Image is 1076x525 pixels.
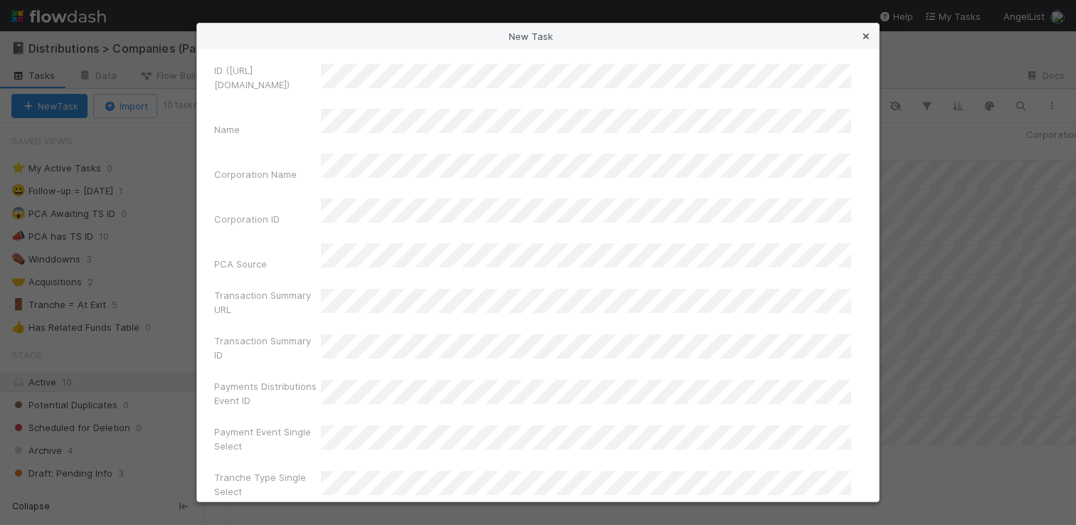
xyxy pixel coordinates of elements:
div: New Task [197,23,879,49]
label: Transaction Summary ID [214,334,321,362]
label: Payments Distributions Event ID [214,379,321,408]
label: Corporation Name [214,167,297,181]
label: ID ([URL][DOMAIN_NAME]) [214,63,321,92]
label: Payment Event Single Select [214,425,321,453]
label: Transaction Summary URL [214,288,321,317]
label: PCA Source [214,257,267,271]
label: Corporation ID [214,212,280,226]
label: Name [214,122,240,137]
label: Tranche Type Single Select [214,470,321,499]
